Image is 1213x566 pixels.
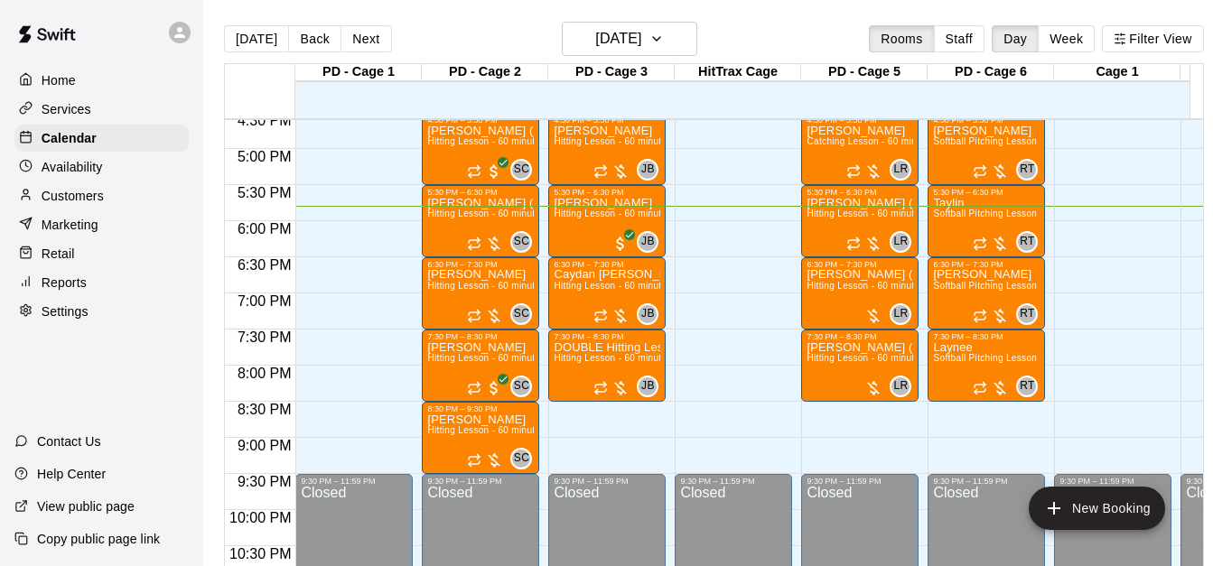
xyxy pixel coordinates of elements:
div: 5:30 PM – 6:30 PM: Taylin [928,185,1045,257]
div: 9:30 PM – 11:59 PM [427,477,534,486]
div: 6:30 PM – 7:30 PM [933,260,1040,269]
span: SC [514,450,529,468]
span: Santiago Chirino [518,231,532,253]
button: Week [1038,25,1095,52]
div: Jose Bermudez [637,159,658,181]
span: Recurring event [593,309,608,323]
div: Cage 1 [1054,64,1180,81]
span: Recurring event [973,164,987,179]
div: PD - Cage 6 [928,64,1054,81]
span: 5:00 PM [233,149,296,164]
div: Leo Rojas [890,159,911,181]
span: Recurring event [973,309,987,323]
div: Raychel Trocki [1016,303,1038,325]
span: Catching Lesson - 60 minutes [807,136,935,146]
span: Hitting Lesson - 60 minutes [807,209,924,218]
a: Calendar [14,125,189,152]
span: Raychel Trocki [1023,231,1038,253]
button: Filter View [1102,25,1203,52]
span: Santiago Chirino [518,159,532,181]
p: Calendar [42,129,97,147]
div: 7:30 PM – 8:30 PM: Laynee [928,329,1045,402]
div: 4:30 PM – 5:30 PM: Hitting Lesson - 60 minutes [548,113,666,185]
div: 6:30 PM – 7:30 PM: Hitting Lesson - 60 minutes [422,257,539,329]
span: Recurring event [846,237,861,251]
div: 9:30 PM – 11:59 PM [680,477,787,486]
span: Recurring event [467,453,481,468]
div: 6:30 PM – 7:30 PM: Hitting Lesson - 60 minutes [548,257,666,329]
div: 4:30 PM – 5:30 PM [807,116,913,125]
span: Softball Pitching Lesson - 60 minutes [933,136,1093,146]
div: 5:30 PM – 6:30 PM [427,188,534,197]
div: Leo Rojas [890,376,911,397]
div: Santiago Chirino [510,159,532,181]
span: Recurring event [593,164,608,179]
span: LR [893,161,908,179]
div: Jose Bermudez [637,376,658,397]
span: SC [514,377,529,395]
div: Raychel Trocki [1016,231,1038,253]
span: Santiago Chirino [518,376,532,397]
span: Hitting Lesson - 60 minutes [554,136,671,146]
span: 10:00 PM [225,510,295,525]
span: Recurring event [467,237,481,251]
span: RT [1020,233,1035,251]
span: RT [1020,305,1035,323]
div: 9:30 PM – 11:59 PM [554,477,660,486]
span: Recurring event [467,164,481,179]
a: Marketing [14,211,189,238]
div: Home [14,67,189,94]
h6: [DATE] [595,26,641,51]
span: Leo Rojas [897,231,911,253]
span: LR [893,305,908,323]
div: 5:30 PM – 6:30 PM [554,188,660,197]
div: 4:30 PM – 5:30 PM: Hitting Lesson - 60 minutes [422,113,539,185]
button: Back [288,25,341,52]
button: Rooms [869,25,934,52]
span: RT [1020,161,1035,179]
div: Santiago Chirino [510,376,532,397]
div: 5:30 PM – 6:30 PM [807,188,913,197]
div: 9:30 PM – 11:59 PM [933,477,1040,486]
span: Hitting Lesson - 60 minutes [427,353,545,363]
a: Settings [14,298,189,325]
div: 7:30 PM – 8:30 PM [554,332,660,341]
span: 9:30 PM [233,474,296,489]
span: Hitting Lesson - 60 minutes [427,425,545,435]
div: 6:30 PM – 7:30 PM [427,260,534,269]
a: Reports [14,269,189,296]
div: 5:30 PM – 6:30 PM [933,188,1040,197]
span: 7:30 PM [233,329,296,345]
span: LR [893,233,908,251]
div: Santiago Chirino [510,303,532,325]
div: 7:30 PM – 8:30 PM: Hitting Lesson - 60 minutes [422,329,539,402]
span: SC [514,233,529,251]
div: 6:30 PM – 7:30 PM: Hitting Lesson - 60 minutes [801,257,919,329]
button: Day [992,25,1039,52]
span: Jose Bermudez [644,159,658,181]
div: PD - Cage 2 [422,64,548,81]
span: Raychel Trocki [1023,303,1038,325]
span: Recurring event [846,164,861,179]
span: Hitting Lesson - 60 minutes [554,209,671,218]
span: Softball Pitching Lesson - 60 minutes [933,209,1093,218]
span: Recurring event [973,237,987,251]
p: Copy public page link [37,530,160,548]
span: JB [641,305,655,323]
div: 4:30 PM – 5:30 PM: Catching Lesson - 60 minutes [801,113,919,185]
div: 8:30 PM – 9:30 PM: Hitting Lesson - 60 minutes [422,402,539,474]
div: 6:30 PM – 7:30 PM [554,260,660,269]
span: Raychel Trocki [1023,376,1038,397]
div: 7:30 PM – 8:30 PM: DOUBLE Hitting Lesson - 60 minutes [548,329,666,402]
span: 7:00 PM [233,293,296,309]
span: Hitting Lesson - 60 minutes [427,136,545,146]
div: 6:30 PM – 7:30 PM: Maddie [928,257,1045,329]
div: 8:30 PM – 9:30 PM [427,404,534,413]
a: Customers [14,182,189,209]
span: Leo Rojas [897,303,911,325]
span: JB [641,233,655,251]
span: 4:30 PM [233,113,296,128]
div: Santiago Chirino [510,448,532,469]
span: All customers have paid [485,162,503,181]
span: 9:00 PM [233,438,296,453]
